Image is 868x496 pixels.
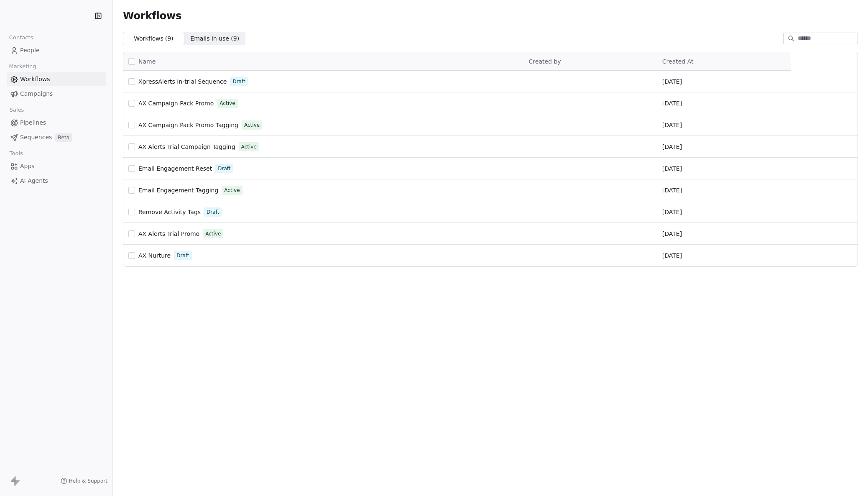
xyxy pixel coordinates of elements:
[176,252,189,259] span: Draft
[244,121,260,129] span: Active
[138,165,212,172] span: Email Engagement Reset
[232,78,245,85] span: Draft
[138,57,156,66] span: Name
[190,34,239,43] span: Emails in use ( 9 )
[138,252,171,259] span: AX Nurture
[6,104,28,116] span: Sales
[20,162,35,171] span: Apps
[69,478,107,484] span: Help & Support
[138,99,214,107] a: AX Campaign Pack Promo
[205,230,221,238] span: Active
[7,159,106,173] a: Apps
[138,187,218,194] span: Email Engagement Tagging
[6,147,26,160] span: Tools
[662,208,682,216] span: [DATE]
[138,78,227,85] span: XpressAlerts In-trial Sequence
[20,89,53,98] span: Campaigns
[20,46,40,55] span: People
[7,174,106,188] a: AI Agents
[662,143,682,151] span: [DATE]
[138,122,238,128] span: AX Campaign Pack Promo Tagging
[662,58,694,65] span: Created At
[138,208,201,216] a: Remove Activity Tags
[207,208,219,216] span: Draft
[20,133,52,142] span: Sequences
[138,230,199,237] span: AX Alerts Trial Promo
[662,164,682,173] span: [DATE]
[241,143,257,151] span: Active
[138,209,201,215] span: Remove Activity Tags
[7,116,106,130] a: Pipelines
[224,187,240,194] span: Active
[662,230,682,238] span: [DATE]
[138,100,214,107] span: AX Campaign Pack Promo
[123,10,181,22] span: Workflows
[20,118,46,127] span: Pipelines
[218,165,230,172] span: Draft
[138,186,218,194] a: Email Engagement Tagging
[529,58,561,65] span: Created by
[138,143,235,151] a: AX Alerts Trial Campaign Tagging
[138,143,235,150] span: AX Alerts Trial Campaign Tagging
[138,77,227,86] a: XpressAlerts In-trial Sequence
[7,87,106,101] a: Campaigns
[138,230,199,238] a: AX Alerts Trial Promo
[61,478,107,484] a: Help & Support
[220,100,235,107] span: Active
[138,121,238,129] a: AX Campaign Pack Promo Tagging
[7,72,106,86] a: Workflows
[662,121,682,129] span: [DATE]
[7,43,106,57] a: People
[55,133,72,142] span: Beta
[5,31,37,44] span: Contacts
[5,60,40,73] span: Marketing
[662,77,682,86] span: [DATE]
[20,176,48,185] span: AI Agents
[662,186,682,194] span: [DATE]
[662,99,682,107] span: [DATE]
[662,251,682,260] span: [DATE]
[138,251,171,260] a: AX Nurture
[138,164,212,173] a: Email Engagement Reset
[7,130,106,144] a: SequencesBeta
[20,75,50,84] span: Workflows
